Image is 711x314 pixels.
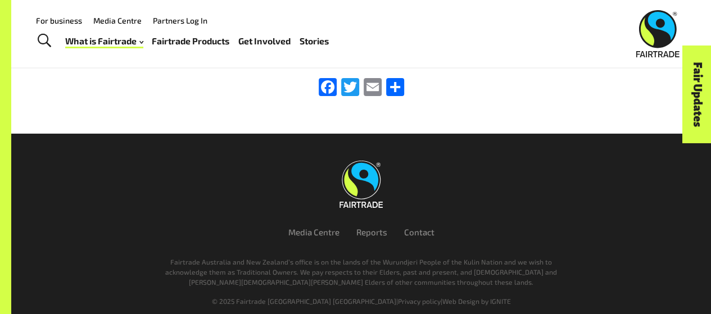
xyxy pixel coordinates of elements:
a: Reports [356,227,387,237]
img: Fairtrade Australia New Zealand logo [636,10,680,57]
a: Toggle Search [30,27,58,55]
a: Twitter [339,78,361,98]
a: Facebook [316,78,339,98]
div: | | [53,296,669,306]
a: Get Involved [238,33,291,49]
a: Media Centre [93,16,142,25]
a: Privacy policy [398,297,441,305]
p: Fairtrade Australia and New Zealand’s office is on the lands of the Wurundjeri People of the Kuli... [158,257,565,287]
a: Fairtrade Products [152,33,229,49]
img: Fairtrade Australia New Zealand logo [339,161,383,208]
a: Media Centre [288,227,339,237]
a: Partners Log In [153,16,207,25]
a: Contact [404,227,434,237]
a: Share [384,78,406,98]
span: © 2025 Fairtrade [GEOGRAPHIC_DATA] [GEOGRAPHIC_DATA] [212,297,396,305]
a: For business [36,16,82,25]
a: Email [361,78,384,98]
a: What is Fairtrade [65,33,143,49]
a: Stories [300,33,329,49]
a: Web Design by IGNITE [442,297,511,305]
